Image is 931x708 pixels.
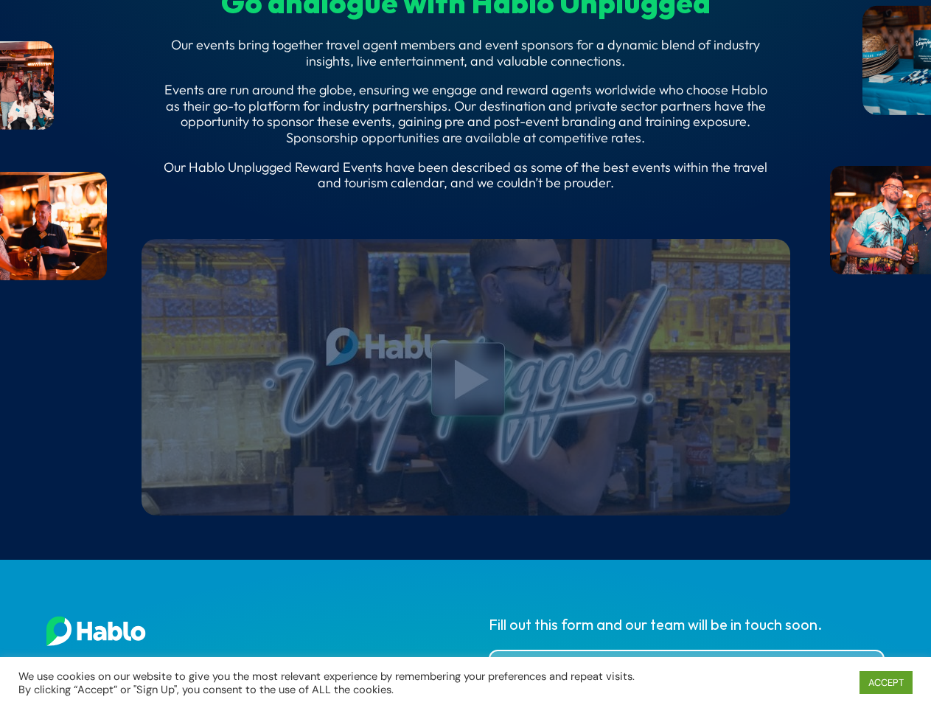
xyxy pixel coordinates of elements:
[156,37,775,82] p: Our events bring together travel agent members and event sponsors for a dynamic blend of industry...
[489,650,885,691] input: Name
[489,616,885,635] div: Fill out this form and our team will be in touch soon.
[156,82,775,159] p: Events are run around the globe, ensuring we engage and reward agents worldwide who choose Hablo ...
[18,670,644,696] div: We use cookies on our website to give you the most relevant experience by remembering your prefer...
[859,671,913,694] a: ACCEPT
[156,159,775,191] p: Our Hablo Unplugged Reward Events have been described as some of the best events within the trave...
[46,616,146,646] img: Hablo Footer Logo White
